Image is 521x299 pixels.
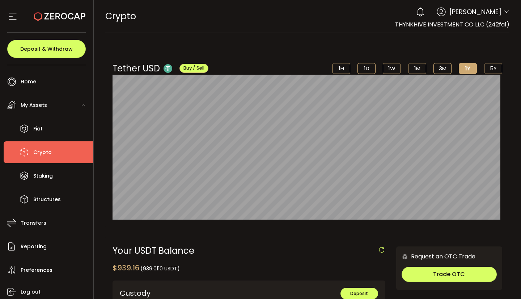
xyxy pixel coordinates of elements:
[20,46,73,51] span: Deposit & Withdraw
[433,63,452,74] li: 3M
[113,262,180,273] div: $939.16
[33,147,52,158] span: Crypto
[33,194,61,205] span: Structures
[105,10,136,22] span: Crypto
[402,253,408,260] img: 6nGpN7MZ9FLuBP83NiajKbTRY4UzlzQtBKtCrLLspmCkSvCZHBKvY3NxgQaT5JnOQREvtQ257bXeeSTueZfAPizblJ+Fe8JwA...
[459,63,477,74] li: 1Y
[33,171,53,181] span: Staking
[21,218,46,228] span: Transfers
[408,63,426,74] li: 1M
[332,63,350,74] li: 1H
[402,267,497,282] button: Trade OTC
[449,7,501,17] span: [PERSON_NAME]
[113,62,208,75] div: Tether USD
[179,64,208,73] button: Buy / Sell
[183,65,204,71] span: Buy / Sell
[383,63,401,74] li: 1W
[350,290,368,296] span: Deposit
[21,100,47,111] span: My Assets
[21,241,47,252] span: Reporting
[395,20,509,29] span: THYNKHIVE INVESTMENT CO LLC (242fa1)
[484,63,502,74] li: 5Y
[21,76,36,87] span: Home
[433,270,465,278] span: Trade OTC
[120,288,223,299] div: Custody
[21,265,52,275] span: Preferences
[357,63,376,74] li: 1D
[113,246,385,255] div: Your USDT Balance
[33,124,43,134] span: Fiat
[7,40,86,58] button: Deposit & Withdraw
[396,252,475,261] div: Request an OTC Trade
[140,265,180,272] span: (939.0110 USDT)
[485,264,521,299] iframe: Chat Widget
[21,287,41,297] span: Log out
